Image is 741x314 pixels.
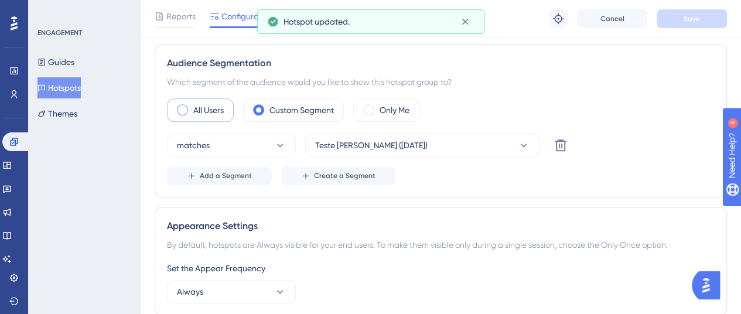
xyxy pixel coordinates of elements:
[577,9,647,28] button: Cancel
[167,75,715,89] div: Which segment of the audience would you like to show this hotspot group to?
[166,9,196,23] span: Reports
[200,171,252,180] span: Add a Segment
[37,77,81,98] button: Hotspots
[37,52,74,73] button: Guides
[284,15,350,29] span: Hotspot updated.
[177,138,210,152] span: matches
[37,103,77,124] button: Themes
[269,103,334,117] label: Custom Segment
[657,9,727,28] button: Save
[167,238,715,252] div: By default, hotspots are Always visible for your end users. To make them visible only during a si...
[684,14,700,23] span: Save
[167,166,272,185] button: Add a Segment
[692,268,727,303] iframe: UserGuiding AI Assistant Launcher
[167,219,715,233] div: Appearance Settings
[281,166,395,185] button: Create a Segment
[315,138,428,152] span: Teste [PERSON_NAME] ([DATE])
[380,103,409,117] label: Only Me
[167,56,715,70] div: Audience Segmentation
[81,6,85,15] div: 4
[177,285,203,299] span: Always
[314,171,375,180] span: Create a Segment
[28,3,73,17] span: Need Help?
[305,134,539,157] button: Teste [PERSON_NAME] ([DATE])
[37,28,82,37] div: ENGAGEMENT
[167,134,296,157] button: matches
[167,261,715,275] div: Set the Appear Frequency
[193,103,224,117] label: All Users
[600,14,624,23] span: Cancel
[167,280,296,303] button: Always
[221,9,273,23] span: Configuration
